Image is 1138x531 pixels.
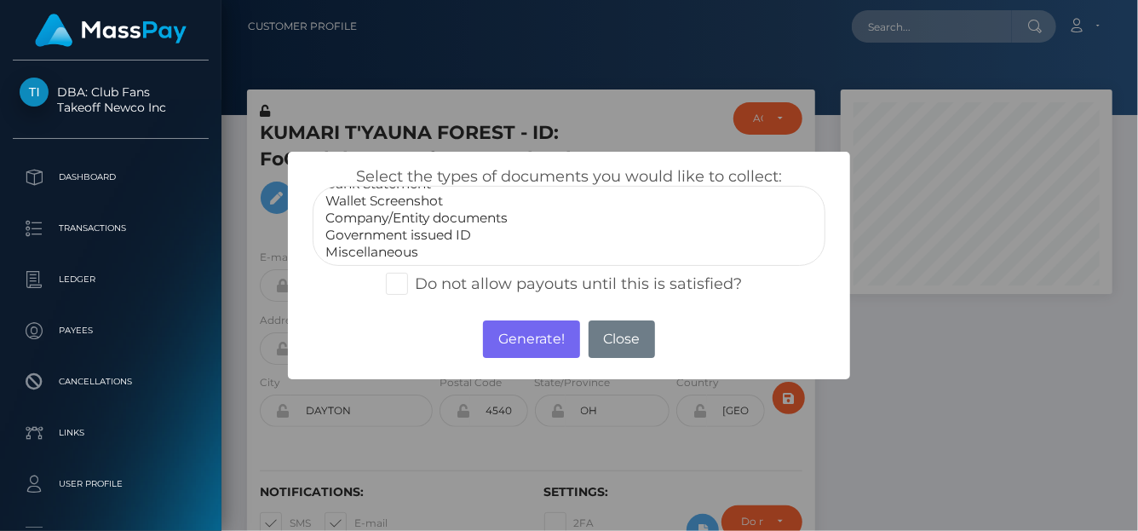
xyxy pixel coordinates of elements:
img: Takeoff Newco Inc [20,78,49,107]
button: Close [589,320,655,358]
p: Cancellations [20,369,202,395]
option: Wallet Screenshot [324,193,814,210]
option: Government issued ID [324,227,814,244]
div: Select the types of documents you would like to collect: [300,167,838,266]
select: < [313,186,825,266]
p: Dashboard [20,164,202,190]
p: Ledger [20,267,202,292]
p: Payees [20,318,202,343]
span: DBA: Club Fans Takeoff Newco Inc [13,84,209,115]
label: Do not allow payouts until this is satisfied? [386,273,743,295]
img: MassPay Logo [35,14,187,47]
option: Company/Entity documents [324,210,814,227]
p: Transactions [20,216,202,241]
option: Miscellaneous [324,244,814,261]
p: Links [20,420,202,446]
button: Generate! [483,320,579,358]
p: User Profile [20,471,202,497]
